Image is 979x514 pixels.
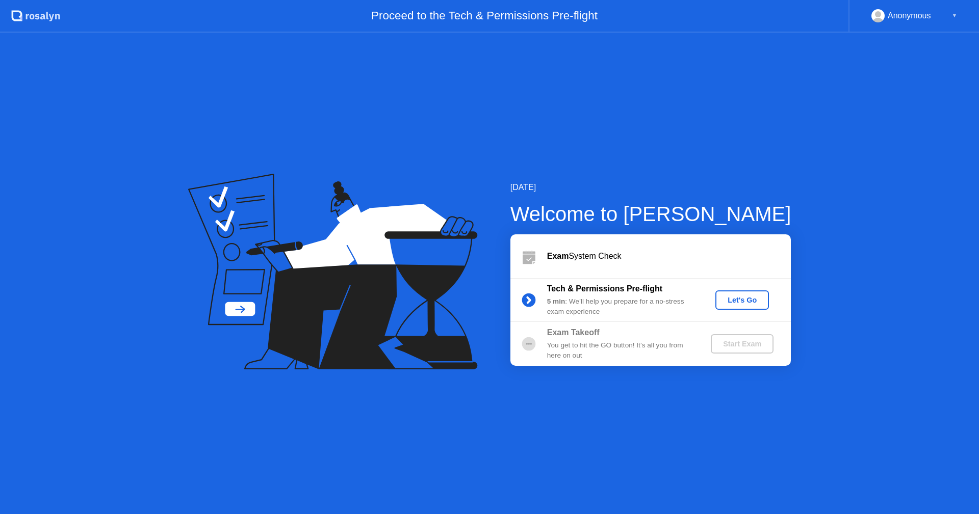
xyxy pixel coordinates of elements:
div: System Check [547,250,791,262]
b: Exam [547,252,569,260]
div: Anonymous [888,9,931,22]
div: : We’ll help you prepare for a no-stress exam experience [547,296,694,317]
b: Tech & Permissions Pre-flight [547,284,662,293]
div: ▼ [952,9,957,22]
div: Let's Go [719,296,765,304]
button: Let's Go [715,290,769,310]
div: Start Exam [715,340,769,348]
button: Start Exam [711,334,774,354]
b: 5 min [547,297,565,305]
div: You get to hit the GO button! It’s all you from here on out [547,340,694,361]
b: Exam Takeoff [547,328,600,337]
div: Welcome to [PERSON_NAME] [510,199,791,229]
div: [DATE] [510,181,791,194]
